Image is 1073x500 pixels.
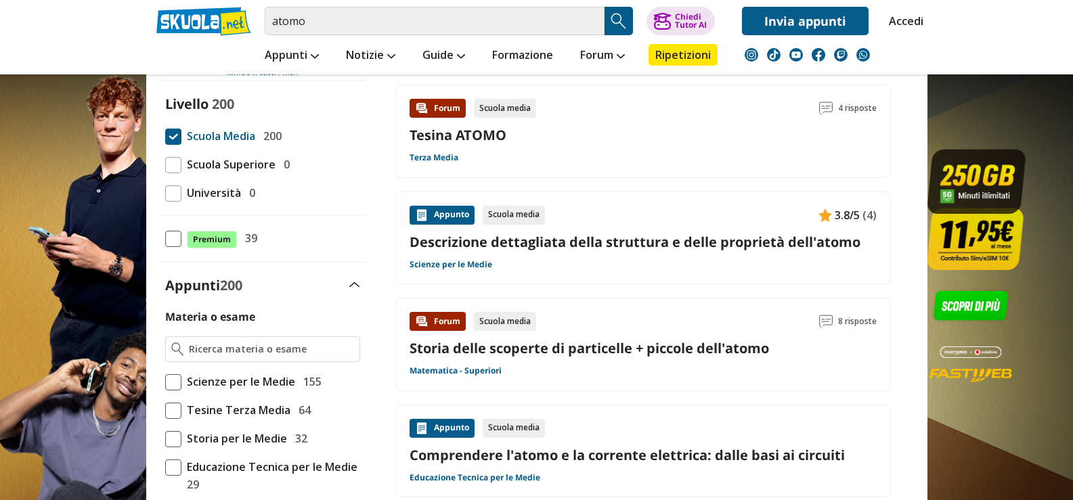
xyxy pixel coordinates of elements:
input: Cerca appunti, riassunti o versioni [265,7,605,35]
span: Scienze per le Medie [181,373,295,390]
span: 0 [278,156,290,173]
span: 200 [258,127,282,145]
img: Appunti contenuto [818,208,832,222]
input: Ricerca materia o esame [189,342,353,356]
label: Materia o esame [165,309,255,324]
img: Commenti lettura [819,101,833,115]
div: Appunto [410,419,475,438]
div: Scuola media [483,206,545,225]
img: instagram [745,48,758,62]
a: Comprendere l'atomo e la corrente elettrica: dalle basi ai circuiti [410,446,877,464]
a: Accedi [889,7,917,35]
span: 3.8/5 [835,206,860,224]
div: Scuola media [474,312,536,331]
a: Appunti [261,44,322,68]
a: Terza Media [410,152,458,163]
div: Scuola media [474,99,536,118]
span: (4) [862,206,877,224]
span: Scuola Superiore [181,156,276,173]
img: Ricerca materia o esame [171,342,184,356]
span: 39 [240,229,257,247]
span: Tesine Terza Media [181,401,290,419]
img: WhatsApp [856,48,870,62]
div: Forum [410,312,466,331]
span: Storia per le Medie [181,430,287,447]
div: Forum [410,99,466,118]
span: 4 risposte [838,99,877,118]
img: Forum contenuto [415,101,429,115]
span: 200 [212,95,234,113]
span: Scuola Media [181,127,255,145]
img: youtube [789,48,803,62]
span: Università [181,184,241,202]
span: 29 [181,476,199,493]
div: Scuola media [483,419,545,438]
a: Ripetizioni [649,44,718,66]
a: Educazione Tecnica per le Medie [410,472,540,483]
button: Search Button [605,7,633,35]
img: Appunti contenuto [415,422,429,435]
a: Notizie [343,44,399,68]
img: tiktok [767,48,781,62]
a: Scienze per le Medie [410,259,492,270]
img: Apri e chiudi sezione [349,282,360,288]
a: Forum [577,44,628,68]
a: Guide [419,44,468,68]
span: 64 [293,401,311,419]
span: 200 [220,276,242,294]
img: Appunti contenuto [415,208,429,222]
span: 8 risposte [838,312,877,331]
label: Appunti [165,276,242,294]
span: 0 [244,184,255,202]
a: Descrizione dettagliata della struttura e delle proprietà dell'atomo [410,233,877,251]
label: Livello [165,95,209,113]
a: Invia appunti [742,7,869,35]
img: Forum contenuto [415,315,429,328]
div: Chiedi Tutor AI [675,13,707,29]
a: Tesina ATOMO [410,126,506,144]
img: facebook [812,48,825,62]
span: 32 [290,430,307,447]
div: Appunto [410,206,475,225]
a: Storia delle scoperte di particelle + piccole dell'atomo [410,339,769,357]
button: ChiediTutor AI [647,7,715,35]
img: twitch [834,48,848,62]
span: Educazione Tecnica per le Medie [181,458,357,476]
a: Formazione [489,44,556,68]
img: Commenti lettura [819,315,833,328]
span: Premium [187,231,237,248]
img: Cerca appunti, riassunti o versioni [609,11,629,31]
a: Matematica - Superiori [410,365,502,376]
span: 155 [298,373,322,390]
